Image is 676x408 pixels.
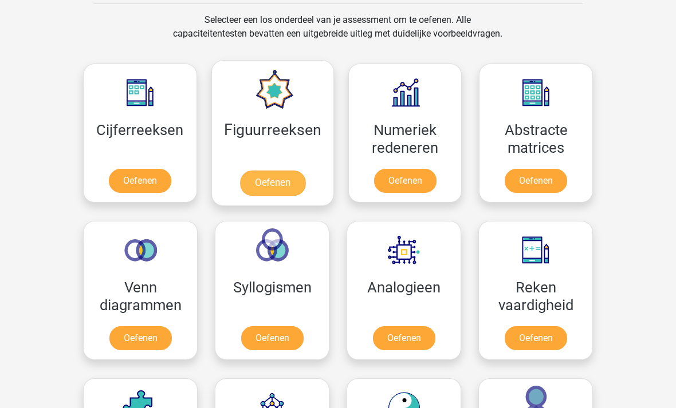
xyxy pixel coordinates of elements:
[109,169,171,193] a: Oefenen
[241,326,304,350] a: Oefenen
[374,169,437,193] a: Oefenen
[162,13,513,54] div: Selecteer een los onderdeel van je assessment om te oefenen. Alle capaciteitentesten bevatten een...
[505,326,567,350] a: Oefenen
[505,169,567,193] a: Oefenen
[109,326,172,350] a: Oefenen
[239,171,305,196] a: Oefenen
[373,326,435,350] a: Oefenen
